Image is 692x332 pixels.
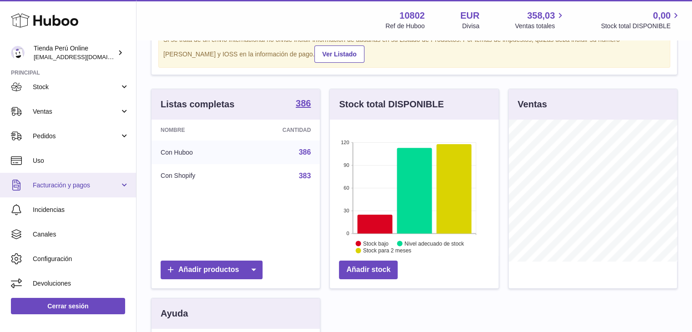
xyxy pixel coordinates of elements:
[299,148,311,156] a: 386
[33,255,129,263] span: Configuración
[161,98,234,111] h3: Listas completas
[347,231,349,236] text: 0
[33,230,129,239] span: Canales
[34,44,116,61] div: Tienda Perú Online
[460,10,480,22] strong: EUR
[344,162,349,168] text: 90
[33,132,120,141] span: Pedidos
[163,35,665,63] div: Si se trata de un envío internacional no olvide incluir información de aduanas en su Listado de P...
[515,22,566,30] span: Ventas totales
[527,10,555,22] span: 358,03
[363,240,389,246] text: Stock bajo
[339,98,444,111] h3: Stock total DISPONIBLE
[33,206,129,214] span: Incidencias
[33,279,129,288] span: Devoluciones
[518,98,547,111] h3: Ventas
[161,261,263,279] a: Añadir productos
[299,172,311,180] a: 383
[33,181,120,190] span: Facturación y pagos
[404,240,465,246] text: Nivel adecuado de stock
[341,140,349,145] text: 120
[33,107,120,116] span: Ventas
[344,208,349,213] text: 30
[344,185,349,191] text: 60
[152,120,241,141] th: Nombre
[152,141,241,164] td: Con Huboo
[11,298,125,314] a: Cerrar sesión
[34,53,134,60] span: [EMAIL_ADDRESS][DOMAIN_NAME]
[399,10,425,22] strong: 10802
[601,10,681,30] a: 0,00 Stock total DISPONIBLE
[11,46,25,60] img: contacto@tiendaperuonline.com
[296,99,311,108] strong: 386
[314,45,364,63] a: Ver Listado
[363,247,411,254] text: Stock para 2 meses
[385,22,424,30] div: Ref de Huboo
[601,22,681,30] span: Stock total DISPONIBLE
[462,22,480,30] div: Divisa
[33,156,129,165] span: Uso
[33,83,120,91] span: Stock
[161,307,188,320] h3: Ayuda
[653,10,671,22] span: 0,00
[339,261,398,279] a: Añadir stock
[152,164,241,188] td: Con Shopify
[241,120,320,141] th: Cantidad
[515,10,566,30] a: 358,03 Ventas totales
[296,99,311,110] a: 386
